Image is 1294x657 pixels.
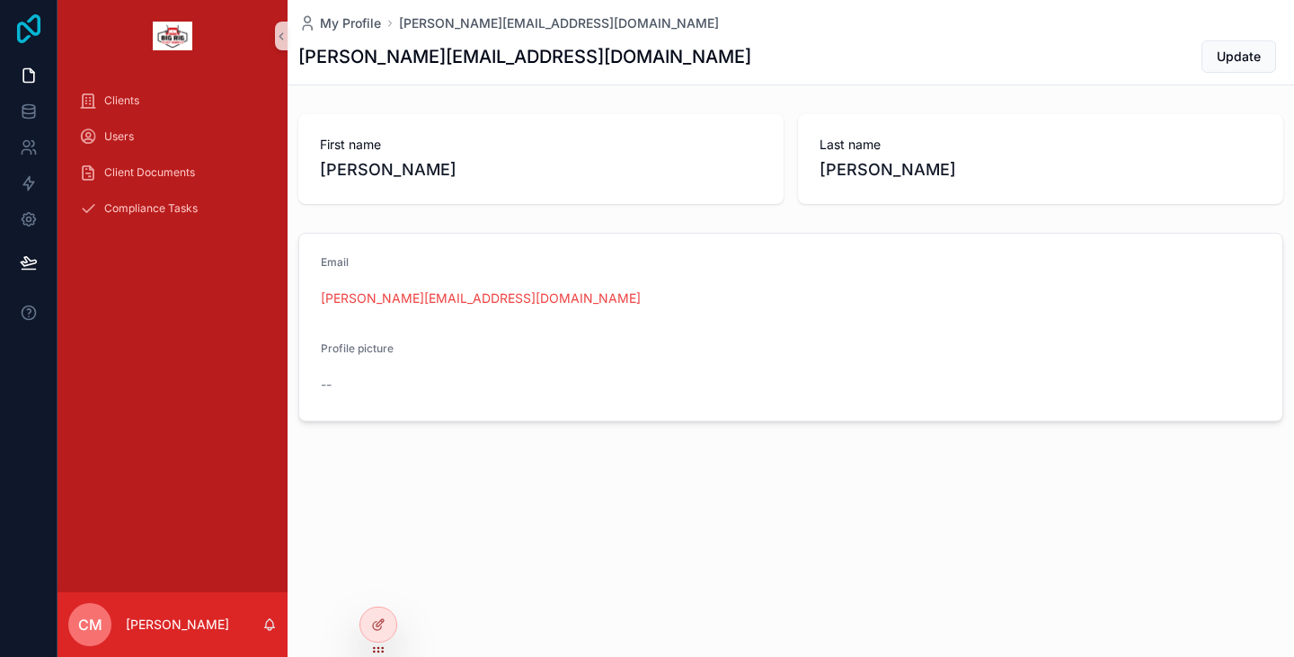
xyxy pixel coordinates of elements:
[68,156,277,189] a: Client Documents
[298,44,751,69] h1: [PERSON_NAME][EMAIL_ADDRESS][DOMAIN_NAME]
[153,22,193,50] img: App logo
[321,289,641,307] a: [PERSON_NAME][EMAIL_ADDRESS][DOMAIN_NAME]
[126,616,229,634] p: [PERSON_NAME]
[321,376,332,394] span: --
[320,14,381,32] span: My Profile
[68,192,277,225] a: Compliance Tasks
[399,14,719,32] a: [PERSON_NAME][EMAIL_ADDRESS][DOMAIN_NAME]
[68,84,277,117] a: Clients
[58,72,288,248] div: scrollable content
[320,136,762,154] span: First name
[104,129,134,144] span: Users
[321,255,349,269] span: Email
[68,120,277,153] a: Users
[298,14,381,32] a: My Profile
[820,157,1262,182] span: [PERSON_NAME]
[104,201,198,216] span: Compliance Tasks
[1217,48,1261,66] span: Update
[320,157,762,182] span: [PERSON_NAME]
[104,93,139,108] span: Clients
[321,342,394,355] span: Profile picture
[104,165,195,180] span: Client Documents
[78,614,102,635] span: CM
[1201,40,1276,73] button: Update
[820,136,1262,154] span: Last name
